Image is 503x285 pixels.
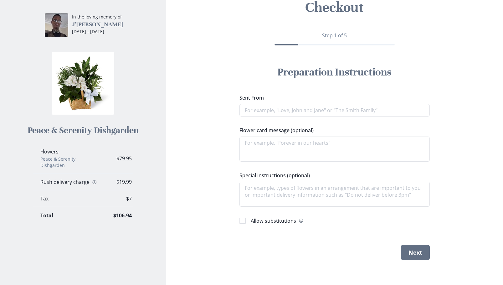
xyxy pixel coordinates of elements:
td: $7 [106,190,139,207]
img: Photo of J’Shawn [45,13,68,37]
button: Info [91,180,98,185]
button: Info about substitutions [297,217,305,225]
button: Next [401,245,430,260]
span: Allow substitutions [251,217,296,224]
label: Flower card message (optional) [239,127,426,134]
strong: $106.94 [113,212,132,219]
td: Rush delivery charge [33,174,106,190]
h3: J’[PERSON_NAME] [72,21,123,28]
label: Special instructions (optional) [239,172,426,179]
input: For example, "Love, John and Jane" or "The Smith Family" [239,104,430,117]
p: Peace & Serenity Dishgarden [40,156,98,168]
p: In the loving memory of [72,13,123,20]
p: Flowers [40,148,98,155]
strong: Total [40,212,53,219]
h2: Peace & Serenity Dishgarden [28,125,139,136]
td: $19.99 [106,174,139,190]
label: Sent From [239,94,426,101]
span: [DATE] - [DATE] [72,28,104,34]
h2: Preparation Instructions [247,65,422,79]
p: Step 1 of 5 [239,32,430,39]
td: Tax [33,190,106,207]
img: Photo of Peace & Serenity Dishgarden [52,52,114,115]
td: $79.95 [106,143,139,174]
